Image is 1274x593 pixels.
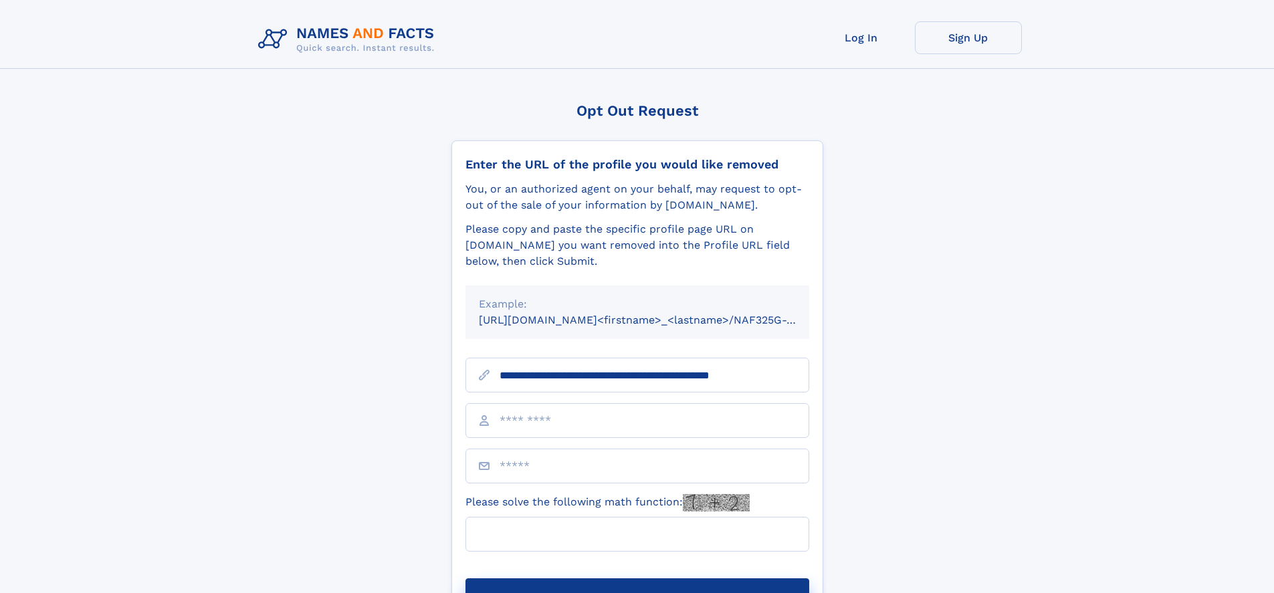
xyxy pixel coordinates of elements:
div: Example: [479,296,796,312]
div: Opt Out Request [451,102,823,119]
label: Please solve the following math function: [465,494,750,511]
small: [URL][DOMAIN_NAME]<firstname>_<lastname>/NAF325G-xxxxxxxx [479,314,835,326]
div: Enter the URL of the profile you would like removed [465,157,809,172]
a: Log In [808,21,915,54]
img: Logo Names and Facts [253,21,445,57]
div: Please copy and paste the specific profile page URL on [DOMAIN_NAME] you want removed into the Pr... [465,221,809,269]
a: Sign Up [915,21,1022,54]
div: You, or an authorized agent on your behalf, may request to opt-out of the sale of your informatio... [465,181,809,213]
